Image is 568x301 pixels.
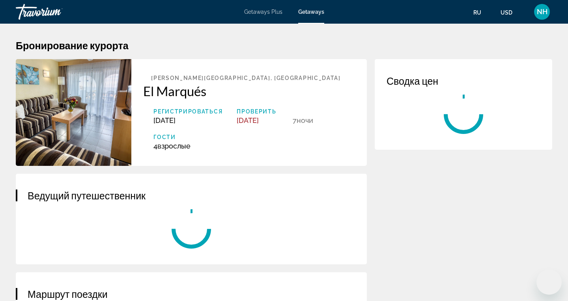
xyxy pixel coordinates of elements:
[537,8,547,16] span: NH
[293,116,297,124] span: 7
[153,132,355,142] div: Гости
[532,4,552,20] button: User Menu
[16,39,552,51] h1: Бронирование курорта
[473,9,481,16] span: ru
[244,9,282,15] a: Getaways Plus
[387,75,540,87] h3: Сводка цен
[153,107,222,116] div: Регистрироваться
[536,269,562,295] iframe: Кнопка запуска окна обмена сообщениями
[16,2,95,22] a: Travorium
[157,142,191,150] span: Взрослые
[501,9,512,16] span: USD
[237,107,289,116] div: Проверить
[28,190,355,201] h3: Ведущий путешественник
[473,7,489,18] button: Change language
[143,83,355,99] a: El Marqués
[297,116,313,124] span: ночи
[237,116,259,124] span: [DATE]
[501,7,520,18] button: Change currency
[298,9,324,15] a: Getaways
[153,142,191,150] span: 4
[151,75,340,81] span: [PERSON_NAME][GEOGRAPHIC_DATA], [GEOGRAPHIC_DATA]
[28,288,355,300] h3: Маршрут поездки
[16,59,131,166] img: El Marqués
[153,116,176,124] span: [DATE]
